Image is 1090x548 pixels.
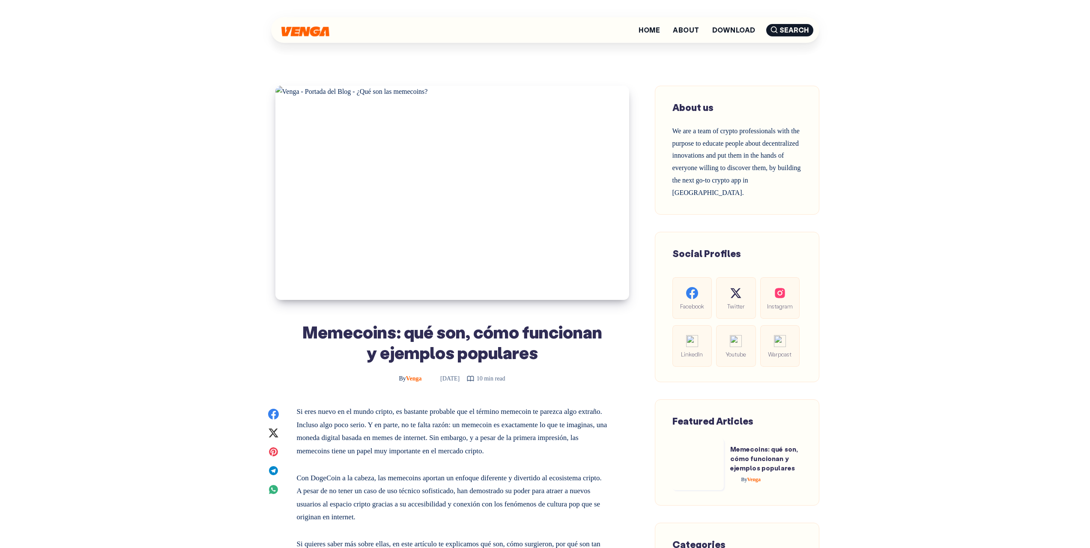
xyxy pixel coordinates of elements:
img: social-warpcast.e8a23a7ed3178af0345123c41633f860.png [774,335,786,347]
span: LinkedIn [679,349,705,359]
span: By [399,375,406,382]
img: social-youtube.99db9aba05279f803f3e7a4a838dfb6c.svg [730,335,742,347]
a: Memecoins: qué son, cómo funcionan y ejemplos populares [730,445,798,472]
span: Venga [399,375,421,382]
a: Twitter [716,277,756,319]
span: Search [766,24,813,36]
time: [DATE] [428,375,460,382]
a: Youtube [716,325,756,367]
img: social-linkedin.be646fe421ccab3a2ad91cb58bdc9694.svg [686,335,698,347]
p: Con DogeCoin a la cabeza, las memecoins aportan un enfoque diferente y divertido al ecosistema cr... [297,468,608,524]
span: By [741,476,747,482]
a: ByVenga [399,375,423,382]
span: Social Profiles [672,247,741,260]
span: Twitter [723,301,749,311]
span: Youtube [723,349,749,359]
a: Download [712,27,756,33]
a: Warpcast [760,325,800,367]
span: Venga [741,476,761,482]
span: About us [672,101,714,114]
a: About [673,27,699,33]
span: Instagram [767,301,793,311]
span: Facebook [679,301,705,311]
a: Facebook [672,277,712,319]
div: 10 min read [466,373,505,384]
h1: Memecoins: qué son, cómo funcionan y ejemplos populares [297,321,608,362]
a: LinkedIn [672,325,712,367]
span: We are a team of crypto professionals with the purpose to educate people about decentralized inno... [672,127,801,196]
p: Si eres nuevo en el mundo cripto, es bastante probable que el término memecoin te parezca algo ex... [297,405,608,458]
img: Venga - Portada del Blog - ¿Qué son las memecoins? [275,86,629,300]
span: Warpcast [767,349,793,359]
a: ByVenga [730,476,761,482]
img: Venga Blog [281,27,329,36]
span: Featured Articles [672,415,753,427]
a: Instagram [760,277,800,319]
a: Home [639,27,660,33]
